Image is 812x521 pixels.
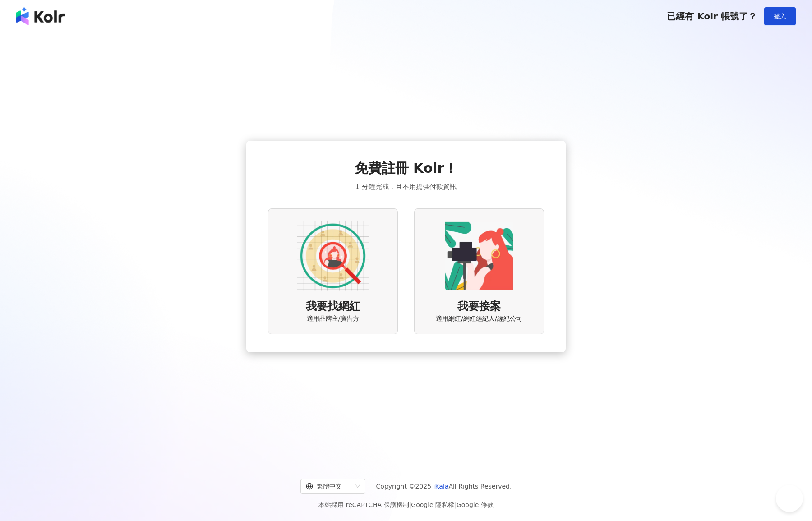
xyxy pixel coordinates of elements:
span: 1 分鐘完成，且不用提供付款資訊 [355,181,457,192]
span: 免費註冊 Kolr！ [355,159,458,178]
img: logo [16,7,65,25]
span: Copyright © 2025 All Rights Reserved. [376,481,512,492]
a: Google 條款 [457,501,494,508]
span: 我要找網紅 [306,299,360,314]
img: AD identity option [297,220,369,292]
span: | [454,501,457,508]
span: 已經有 Kolr 帳號了？ [667,11,757,22]
a: iKala [434,483,449,490]
span: 本站採用 reCAPTCHA 保護機制 [318,499,493,510]
span: | [409,501,411,508]
button: 登入 [764,7,796,25]
span: 適用品牌主/廣告方 [307,314,360,323]
img: KOL identity option [443,220,515,292]
a: Google 隱私權 [411,501,454,508]
iframe: Help Scout Beacon - Open [776,485,803,512]
div: 繁體中文 [306,479,352,493]
span: 我要接案 [457,299,501,314]
span: 登入 [774,13,786,20]
span: 適用網紅/網紅經紀人/經紀公司 [436,314,522,323]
